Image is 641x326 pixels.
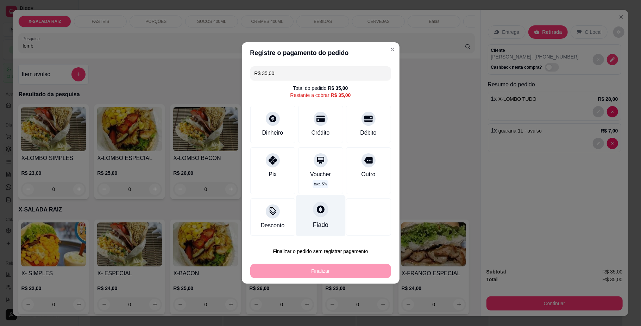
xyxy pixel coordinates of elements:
[290,92,351,99] div: Restante a cobrar
[310,170,331,179] div: Voucher
[250,244,391,258] button: Finalizar o pedido sem registrar pagamento
[312,129,330,137] div: Crédito
[331,92,351,99] div: R$ 35,00
[328,85,348,92] div: R$ 35,00
[293,85,348,92] div: Total do pedido
[314,182,327,187] p: taxa
[269,170,276,179] div: Pix
[361,170,375,179] div: Outro
[322,182,327,187] span: 5 %
[254,66,387,80] input: Ex.: hambúrguer de cordeiro
[261,221,285,230] div: Desconto
[242,42,400,63] header: Registre o pagamento do pedido
[262,129,283,137] div: Dinheiro
[360,129,376,137] div: Débito
[313,220,328,229] div: Fiado
[387,44,398,55] button: Close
